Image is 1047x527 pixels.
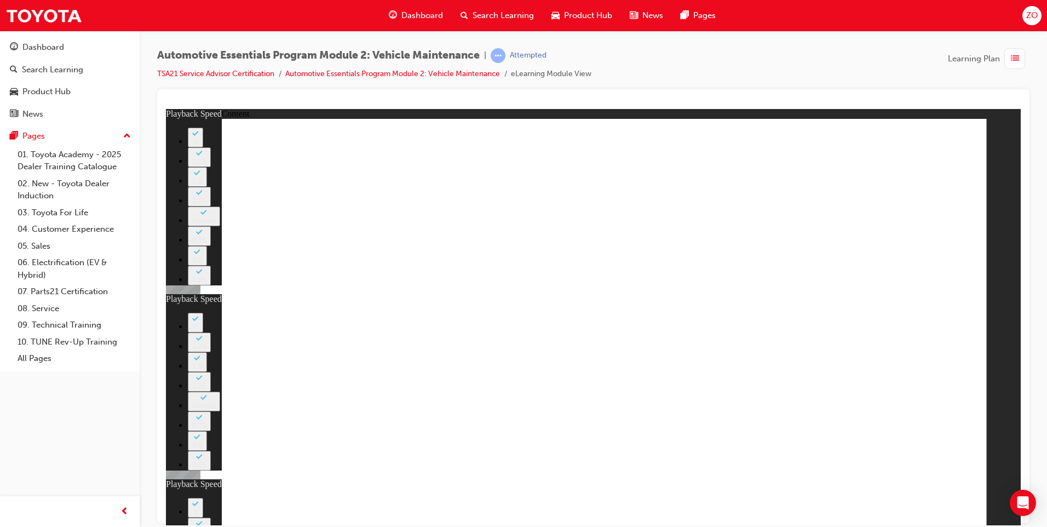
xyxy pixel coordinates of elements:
a: search-iconSearch Learning [452,4,543,27]
span: search-icon [461,9,468,22]
span: car-icon [551,9,560,22]
button: Learning Plan [948,48,1029,69]
a: pages-iconPages [672,4,724,27]
span: guage-icon [10,43,18,53]
a: 10. TUNE Rev-Up Training [13,334,135,351]
a: 05. Sales [13,238,135,255]
a: 07. Parts21 Certification [13,283,135,300]
button: Pages [4,126,135,146]
span: search-icon [10,65,18,75]
a: Automotive Essentials Program Module 2: Vehicle Maintenance [285,69,500,78]
a: 09. Technical Training [13,317,135,334]
li: eLearning Module View [511,68,591,81]
div: Product Hub [22,85,71,98]
a: All Pages [13,350,135,367]
a: 01. Toyota Academy - 2025 Dealer Training Catalogue [13,146,135,175]
div: News [22,108,43,121]
a: 03. Toyota For Life [13,204,135,221]
span: News [642,9,663,22]
span: Learning Plan [948,53,1000,65]
span: ZO [1026,9,1038,22]
span: car-icon [10,87,18,97]
img: Trak [5,3,82,28]
div: Attempted [510,50,546,61]
a: 06. Electrification (EV & Hybrid) [13,254,135,283]
span: news-icon [630,9,638,22]
a: 08. Service [13,300,135,317]
span: pages-icon [681,9,689,22]
span: Search Learning [473,9,534,22]
a: Product Hub [4,82,135,102]
div: Pages [22,130,45,142]
span: up-icon [123,129,131,144]
a: 02. New - Toyota Dealer Induction [13,175,135,204]
div: Dashboard [22,41,64,54]
span: prev-icon [120,505,129,519]
a: news-iconNews [621,4,672,27]
span: guage-icon [389,9,397,22]
a: TSA21 Service Advisor Certification [157,69,274,78]
a: Dashboard [4,37,135,58]
span: list-icon [1011,52,1019,66]
div: Open Intercom Messenger [1010,490,1036,516]
span: news-icon [10,110,18,119]
span: Pages [693,9,716,22]
span: | [484,49,486,62]
div: Search Learning [22,64,83,76]
span: Product Hub [564,9,612,22]
a: News [4,104,135,124]
a: car-iconProduct Hub [543,4,621,27]
a: 04. Customer Experience [13,221,135,238]
button: DashboardSearch LearningProduct HubNews [4,35,135,126]
a: Search Learning [4,60,135,80]
button: ZO [1022,6,1042,25]
span: learningRecordVerb_ATTEMPT-icon [491,48,505,63]
span: pages-icon [10,131,18,141]
span: Automotive Essentials Program Module 2: Vehicle Maintenance [157,49,480,62]
span: Dashboard [401,9,443,22]
a: guage-iconDashboard [380,4,452,27]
